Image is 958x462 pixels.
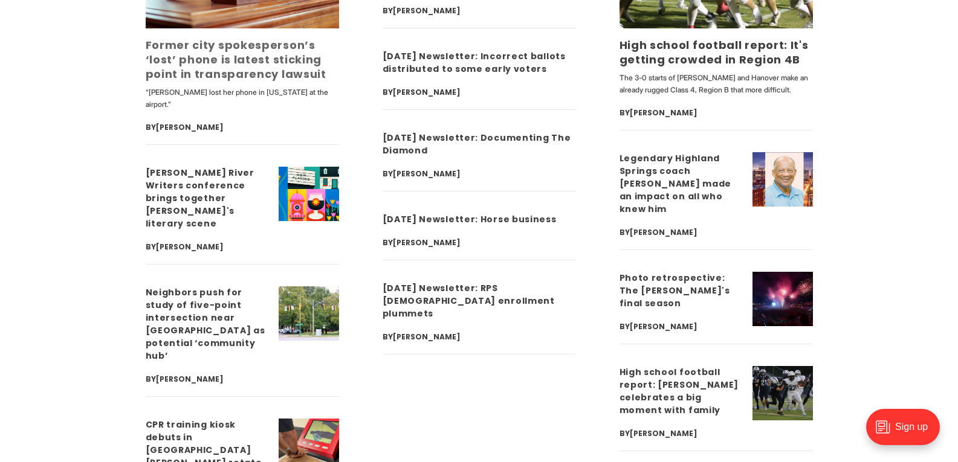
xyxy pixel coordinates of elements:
img: Neighbors push for study of five-point intersection near Diamond as potential ‘community hub’ [279,286,339,341]
p: “[PERSON_NAME] lost her phone in [US_STATE] at the airport.” [146,86,339,111]
a: [PERSON_NAME] [393,5,461,16]
a: [PERSON_NAME] River Writers conference brings together [PERSON_NAME]'s literary scene [146,167,254,229]
div: By [146,372,269,387]
a: High school football report: [PERSON_NAME] celebrates a big moment with family [620,366,739,416]
a: [DATE] Newsletter: RPS [DEMOGRAPHIC_DATA] enrollment plummets [383,282,555,319]
a: Legendary Highland Springs coach [PERSON_NAME] made an impact on all who knew him [620,152,732,215]
iframe: portal-trigger [856,403,958,462]
div: By [620,319,743,334]
div: By [146,240,269,254]
div: By [383,236,557,250]
div: By [383,330,576,344]
div: By [620,426,743,441]
a: [DATE] Newsletter: Horse business [383,213,557,225]
div: By [146,120,339,135]
a: Former city spokesperson’s ‘lost’ phone is latest sticking point in transparency lawsuit [146,37,326,82]
div: By [383,4,576,18]
a: [PERSON_NAME] [630,227,697,237]
a: [DATE] Newsletter: Documenting The Diamond [383,132,571,156]
a: [PERSON_NAME] [393,168,461,179]
div: By [620,106,813,120]
a: [PERSON_NAME] [393,237,461,248]
a: [PERSON_NAME] [393,87,461,97]
a: [PERSON_NAME] [630,428,697,438]
img: Legendary Highland Springs coach George Lancaster made an impact on all who knew him [752,152,813,207]
div: By [383,167,576,181]
div: By [383,85,576,100]
p: The 3-0 starts of [PERSON_NAME] and Hanover make an already rugged Class 4, Region B that more di... [620,72,813,96]
a: [PERSON_NAME] [156,374,224,384]
div: By [620,225,743,240]
img: High school football report: Atlee's Dewey celebrates a big moment with family [752,366,813,420]
a: [PERSON_NAME] [630,107,697,118]
a: [PERSON_NAME] [156,122,224,132]
img: James River Writers conference brings together Richmond's literary scene [279,167,339,221]
a: High school football report: It's getting crowded in Region 4B [620,37,809,67]
a: [PERSON_NAME] [630,321,697,332]
a: [DATE] Newsletter: Incorrect ballots distributed to some early voters [383,50,566,75]
img: Photo retrospective: The Diamond's final season [752,272,813,326]
a: [PERSON_NAME] [156,242,224,252]
a: [PERSON_NAME] [393,332,461,342]
a: Neighbors push for study of five-point intersection near [GEOGRAPHIC_DATA] as potential ‘communit... [146,286,265,362]
a: Photo retrospective: The [PERSON_NAME]'s final season [620,272,730,309]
